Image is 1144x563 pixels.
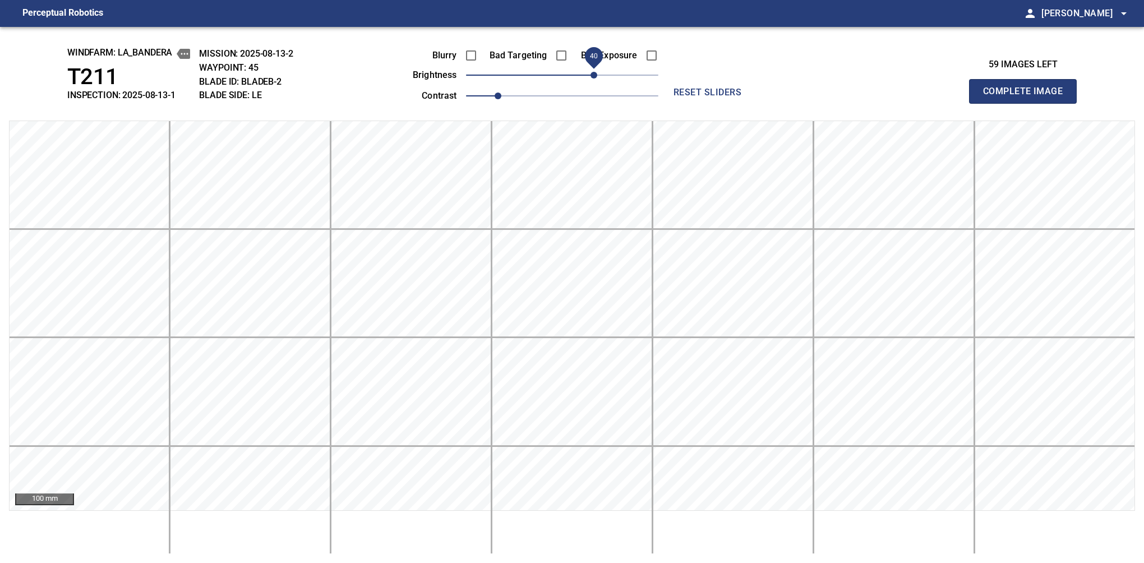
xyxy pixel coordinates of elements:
label: Bad Targeting [485,51,547,60]
h2: MISSION: 2025-08-13-2 [199,48,293,59]
h2: BLADE ID: bladeB-2 [199,76,293,87]
h2: windfarm: La_Bandera [67,47,190,61]
h2: WAYPOINT: 45 [199,62,293,73]
button: reset sliders [663,81,753,104]
span: reset sliders [667,85,748,100]
button: [PERSON_NAME] [1037,2,1131,25]
span: 40 [590,52,598,60]
h3: 59 images left [969,59,1077,70]
label: Blurry [394,51,457,60]
figcaption: Perceptual Robotics [22,4,103,22]
h2: BLADE SIDE: LE [199,90,293,100]
h1: T211 [67,64,190,90]
span: arrow_drop_down [1117,7,1131,20]
span: person [1023,7,1037,20]
h2: INSPECTION: 2025-08-13-1 [67,90,190,100]
span: [PERSON_NAME] [1041,6,1131,21]
button: Complete Image [969,79,1077,104]
span: Complete Image [981,84,1064,99]
label: Bad Exposure [575,51,638,60]
button: copy message details [177,47,190,61]
label: brightness [394,71,457,80]
label: contrast [394,91,457,100]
